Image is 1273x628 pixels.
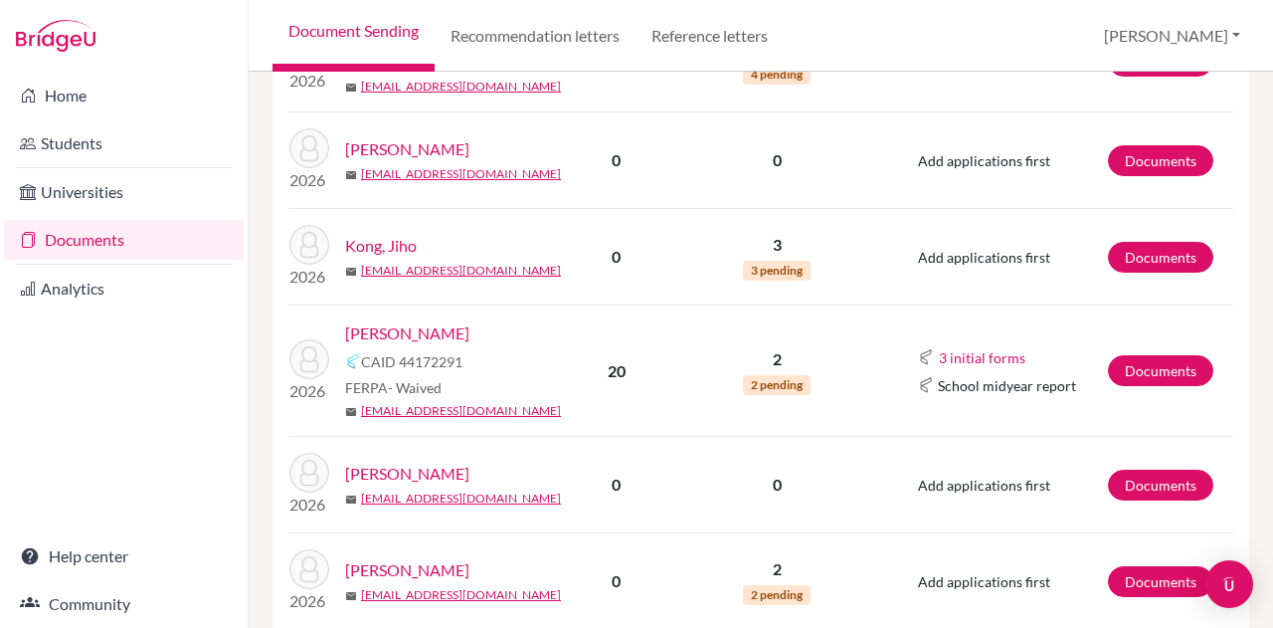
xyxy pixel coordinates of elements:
button: [PERSON_NAME] [1095,17,1249,55]
p: 2026 [289,69,329,93]
b: 20 [608,361,626,380]
span: mail [345,82,357,94]
span: Add applications first [918,152,1050,169]
a: Students [4,123,244,163]
a: Documents [1108,145,1213,176]
button: 3 initial forms [938,346,1026,369]
a: Documents [1108,242,1213,273]
span: School midyear report [938,375,1076,396]
a: Home [4,76,244,115]
p: 2 [685,557,869,581]
a: [PERSON_NAME] [345,137,469,161]
a: [PERSON_NAME] [345,462,469,486]
p: 0 [685,148,869,172]
span: Add applications first [918,477,1050,494]
span: 3 pending [743,261,811,281]
span: - Waived [388,379,442,396]
span: mail [345,406,357,418]
img: Common App logo [918,377,934,393]
p: 3 [685,233,869,257]
b: 0 [612,150,621,169]
a: [PERSON_NAME] [345,321,469,345]
img: Bridge-U [16,20,95,52]
a: Analytics [4,269,244,309]
img: Common App logo [918,349,934,365]
a: [EMAIL_ADDRESS][DOMAIN_NAME] [361,262,561,280]
b: 0 [612,475,621,494]
img: Li, Linda [289,453,329,493]
a: Kong, Jiho [345,234,417,258]
a: Help center [4,536,244,576]
a: Documents [4,220,244,260]
img: Lee, Xavier [289,339,329,379]
b: 0 [612,571,621,590]
p: 2026 [289,168,329,192]
span: Add applications first [918,573,1050,590]
a: [EMAIL_ADDRESS][DOMAIN_NAME] [361,165,561,183]
span: mail [345,266,357,278]
span: 2 pending [743,585,811,605]
a: [EMAIL_ADDRESS][DOMAIN_NAME] [361,490,561,508]
div: Open Intercom Messenger [1205,560,1253,608]
a: Community [4,584,244,624]
a: Universities [4,172,244,212]
b: 0 [612,247,621,266]
span: mail [345,590,357,602]
p: 2026 [289,589,329,613]
p: 2 [685,347,869,371]
p: 0 [685,473,869,497]
a: [EMAIL_ADDRESS][DOMAIN_NAME] [361,586,561,604]
p: 2026 [289,379,329,403]
img: Common App logo [345,353,361,369]
a: [PERSON_NAME] [345,558,469,582]
a: [EMAIL_ADDRESS][DOMAIN_NAME] [361,78,561,96]
img: Lizunova, Eva [289,549,329,589]
img: Kim, Scarlett [289,128,329,168]
span: 4 pending [743,65,811,85]
span: FERPA [345,377,442,398]
p: 2026 [289,493,329,517]
p: 2026 [289,265,329,289]
span: mail [345,494,357,506]
span: 2 pending [743,375,811,395]
img: Kong, Jiho [289,225,329,265]
span: mail [345,169,357,181]
span: Add applications first [918,249,1050,266]
a: Documents [1108,470,1213,501]
a: [EMAIL_ADDRESS][DOMAIN_NAME] [361,402,561,420]
a: Documents [1108,566,1213,597]
a: Documents [1108,355,1213,386]
span: CAID 44172291 [361,351,462,372]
